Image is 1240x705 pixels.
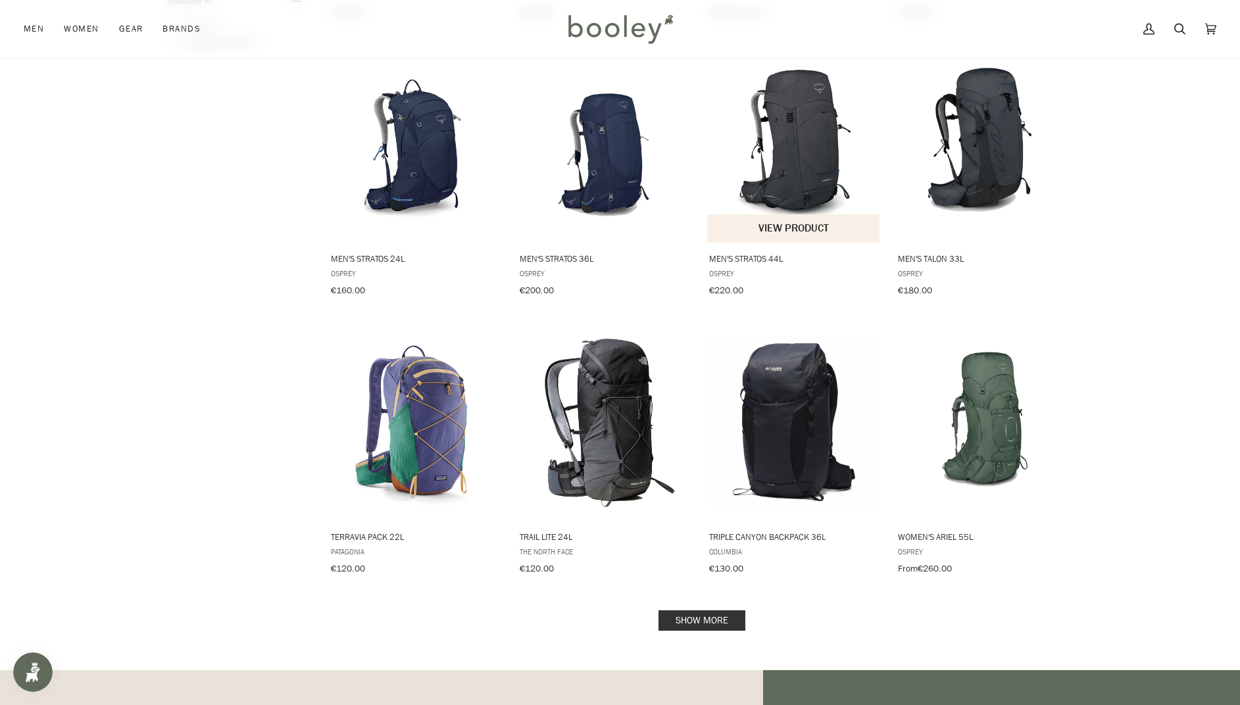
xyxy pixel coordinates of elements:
span: €260.00 [918,562,952,575]
a: Women's Ariel 55L [896,324,1070,579]
span: €120.00 [520,562,554,575]
span: €130.00 [709,562,743,575]
span: From [898,562,918,575]
span: Triple Canyon Backpack 36L [709,531,880,543]
a: Men's Stratos 36L [518,45,692,301]
span: Osprey [520,268,690,279]
img: Osprey Men's Stratos 44L Tunnel Vision Grey - Booley Galway [707,57,881,231]
a: Trail Lite 24L [518,324,692,579]
span: Trail Lite 24L [520,531,690,543]
span: Osprey [898,268,1068,279]
span: €160.00 [331,284,365,297]
img: Men's Osprey Stratos 36L Cetacean Blue - Booley Galway [518,57,692,231]
span: Men [24,22,44,36]
img: Booley [562,10,678,48]
a: Triple Canyon Backpack 36L [707,324,881,579]
span: The North Face [520,546,690,557]
a: Terravia Pack 22L [329,324,503,579]
iframe: Button to open loyalty program pop-up [13,652,53,692]
img: Osprey Men's Stratos 24L Cetacean Blue - Booley Galway [329,57,503,231]
span: Columbia [709,546,880,557]
div: Pagination [331,614,1074,627]
span: Women's Ariel 55L [898,531,1068,543]
span: Brands [162,22,201,36]
img: Patagonia Terravia Pack 22L Solstice Purple - Booley Galway [329,335,503,509]
a: Men's Talon 33L [896,45,1070,301]
img: The North Face Trail Lite 24L TNF Black / Asphalt Grey - Booley Galway [518,335,692,509]
span: €180.00 [898,284,932,297]
span: €120.00 [331,562,365,575]
img: Osprey Men's Talon 33 Eclipse Grey - Booley Galway [896,57,1070,231]
button: View product [707,214,880,243]
span: Men's Stratos 36L [520,253,690,264]
img: Columbia Triple Canyon Backpack 36L Black - Booley Galway [707,335,881,509]
span: Women [64,22,99,36]
span: Men's Stratos 24L [331,253,501,264]
span: Terravia Pack 22L [331,531,501,543]
a: Men's Stratos 24L [329,45,503,301]
span: Osprey [898,546,1068,557]
span: Gear [119,22,143,36]
span: €220.00 [709,284,743,297]
a: Men's Stratos 44L [707,45,881,301]
span: Osprey [709,268,880,279]
a: Show more [658,610,745,631]
span: Men's Stratos 44L [709,253,880,264]
span: €200.00 [520,284,554,297]
span: Men's Talon 33L [898,253,1068,264]
span: Patagonia [331,546,501,557]
span: Osprey [331,268,501,279]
